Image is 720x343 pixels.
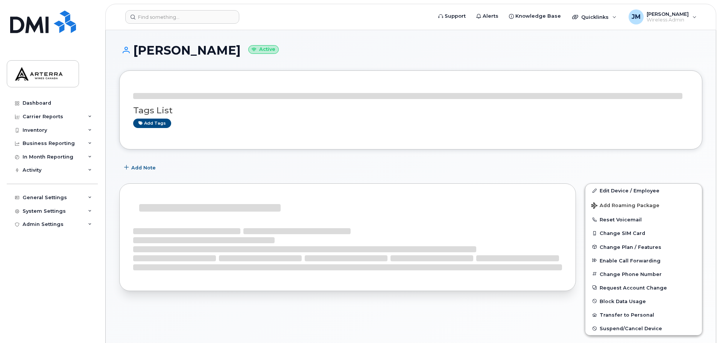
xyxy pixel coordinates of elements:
[133,119,171,128] a: Add tags
[585,254,702,267] button: Enable Call Forwarding
[585,281,702,294] button: Request Account Change
[585,197,702,213] button: Add Roaming Package
[585,213,702,226] button: Reset Voicemail
[585,322,702,335] button: Suspend/Cancel Device
[591,203,659,210] span: Add Roaming Package
[119,44,702,57] h1: [PERSON_NAME]
[585,184,702,197] a: Edit Device / Employee
[585,308,702,322] button: Transfer to Personal
[585,267,702,281] button: Change Phone Number
[133,106,688,115] h3: Tags List
[248,45,279,54] small: Active
[600,258,661,263] span: Enable Call Forwarding
[585,294,702,308] button: Block Data Usage
[119,161,162,174] button: Add Note
[585,240,702,254] button: Change Plan / Features
[600,244,661,250] span: Change Plan / Features
[600,326,662,331] span: Suspend/Cancel Device
[131,164,156,171] span: Add Note
[585,226,702,240] button: Change SIM Card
